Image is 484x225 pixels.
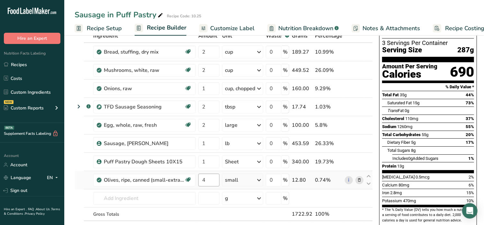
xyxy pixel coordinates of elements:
[382,92,399,97] span: Total Fat
[4,172,31,183] a: Language
[382,132,421,137] span: Total Carbohydrates
[457,46,474,54] span: 287g
[468,156,474,161] span: 1%
[292,66,312,74] div: 449.52
[87,24,122,33] span: Recipe Setup
[4,207,27,212] a: Hire an Expert .
[4,33,60,44] button: Hire an Expert
[4,105,44,111] div: Custom Reports
[292,176,312,184] div: 12.80
[147,23,186,32] span: Recipe Builder
[382,70,437,79] div: Calories
[315,210,342,218] div: 100%
[225,48,233,56] div: cup
[382,64,437,70] div: Amount Per Serving
[93,211,196,218] div: Gross Totals
[399,183,409,187] span: 80mg
[315,121,342,129] div: 5.8%
[469,175,474,179] span: 2%
[352,21,420,36] a: Notes & Attachments
[267,21,339,36] a: Nutrition Breakdown
[266,32,289,40] div: Waste
[104,103,184,111] div: TFD Sausage Seasoning
[382,46,422,54] span: Serving Size
[315,32,342,40] span: Percentage
[315,85,342,92] div: 9.29%
[225,140,229,147] div: lb
[210,24,255,33] span: Customize Label
[466,190,474,195] span: 15%
[135,21,186,36] a: Recipe Builder
[225,85,255,92] div: cup, chopped
[363,24,420,33] span: Notes & Attachments
[225,66,233,74] div: cup
[104,48,184,56] div: Bread, stuffing, dry mix
[75,21,122,36] a: Recipe Setup
[104,121,184,129] div: Egg, whole, raw, fresh
[400,92,407,97] span: 35g
[466,116,474,121] span: 37%
[225,121,238,129] div: large
[167,13,201,19] div: Recipe Code: 10.25
[292,85,312,92] div: 160.00
[387,148,410,153] span: Total Sugars
[315,158,342,166] div: 19.73%
[382,116,404,121] span: Cholesterol
[382,9,474,39] h1: Nutrition Facts
[4,207,60,216] a: Terms & Conditions .
[382,124,396,129] span: Sodium
[47,174,60,182] div: EN
[292,140,312,147] div: 453.59
[466,198,474,203] span: 10%
[4,100,13,104] div: NEW
[292,103,312,111] div: 17.74
[225,176,238,184] div: small
[315,48,342,56] div: 10.99%
[462,203,478,219] div: Open Intercom Messenger
[403,198,416,203] span: 470mg
[75,9,164,21] div: Sausage in Puff Pastry
[450,64,474,81] div: 690
[278,24,333,33] span: Nutrition Breakdown
[408,156,413,161] span: 0g
[382,40,474,46] div: 3 Servings Per Container
[382,190,389,195] span: Iron
[466,92,474,97] span: 44%
[387,140,410,145] span: Dietary Fiber
[292,210,312,218] div: 1722.92
[292,121,312,129] div: 100.00
[382,207,474,223] section: * The % Daily Value (DV) tells you how much a nutrient in a serving of food contributes to a dail...
[397,124,412,129] span: 1260mg
[315,140,342,147] div: 26.33%
[25,212,45,216] a: Privacy Policy
[382,198,402,203] span: Potassium
[413,100,419,105] span: 15g
[199,21,255,36] a: Customize Label
[292,48,312,56] div: 189.27
[387,100,412,105] span: Saturated Fat
[422,132,428,137] span: 55g
[411,140,416,145] span: 5g
[382,175,415,179] span: [MEDICAL_DATA]
[104,176,184,184] div: Olives, ripe, canned (small-extra large)
[104,158,184,166] div: Puff Pastry Dough Sheets 10X15
[416,175,429,179] span: 0.5mcg
[397,164,404,169] span: 13g
[225,195,228,202] div: g
[292,32,308,40] span: Grams
[411,148,416,153] span: 8g
[28,207,36,212] a: FAQ .
[4,126,14,130] div: BETA
[222,32,234,40] span: Unit
[225,103,235,111] div: tbsp
[466,140,474,145] span: 17%
[392,156,438,161] span: Includes Added Sugars
[315,176,342,184] div: 0.74%
[466,124,474,129] span: 55%
[345,176,353,184] a: i
[405,108,409,113] span: 0g
[387,108,398,113] i: Trans
[382,164,396,169] span: Protein
[390,190,402,195] span: 2.8mg
[97,105,102,109] img: Sub Recipe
